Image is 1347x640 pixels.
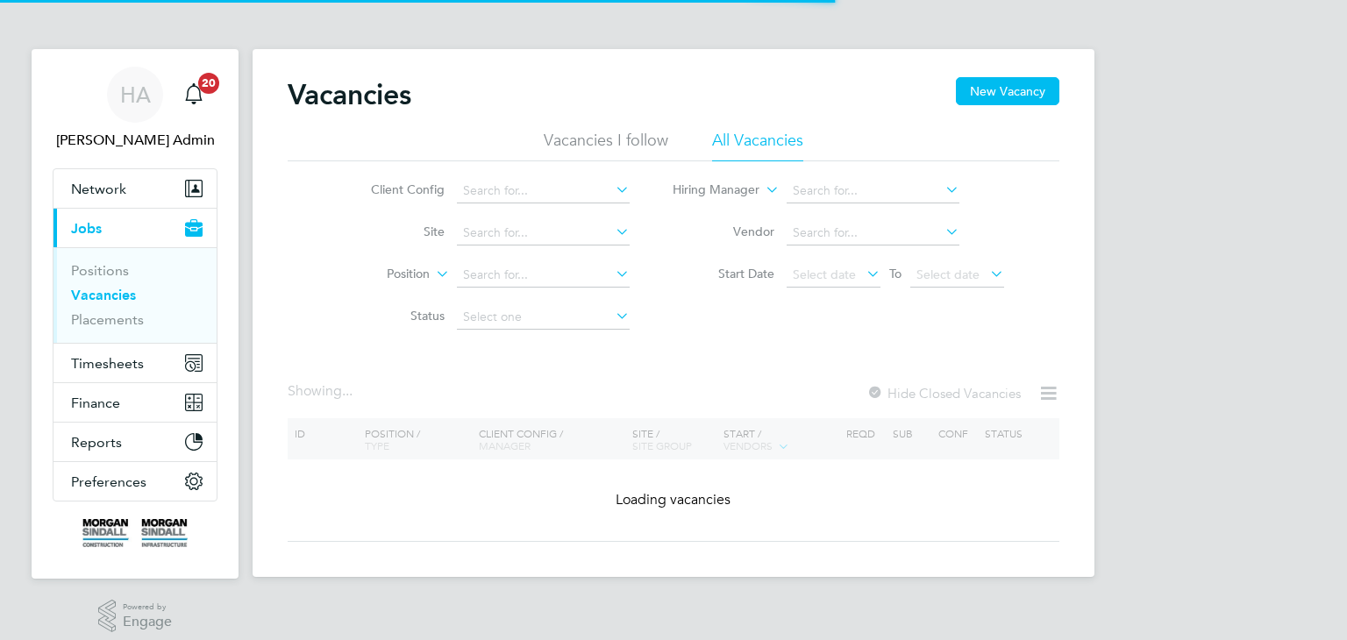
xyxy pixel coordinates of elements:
[71,355,144,372] span: Timesheets
[342,382,353,400] span: ...
[457,221,630,245] input: Search for...
[120,83,151,106] span: HA
[673,224,774,239] label: Vendor
[53,344,217,382] button: Timesheets
[71,395,120,411] span: Finance
[123,600,172,615] span: Powered by
[344,181,445,197] label: Client Config
[329,266,430,283] label: Position
[53,209,217,247] button: Jobs
[288,382,356,401] div: Showing
[71,434,122,451] span: Reports
[53,130,217,151] span: Hays Admin
[71,287,136,303] a: Vacancies
[53,423,217,461] button: Reports
[71,262,129,279] a: Positions
[98,600,173,633] a: Powered byEngage
[71,311,144,328] a: Placements
[457,179,630,203] input: Search for...
[866,385,1021,402] label: Hide Closed Vacancies
[71,473,146,490] span: Preferences
[176,67,211,123] a: 20
[53,169,217,208] button: Network
[53,67,217,151] a: HA[PERSON_NAME] Admin
[82,519,188,547] img: morgansindall-logo-retina.png
[288,77,411,112] h2: Vacancies
[884,262,907,285] span: To
[53,383,217,422] button: Finance
[659,181,759,199] label: Hiring Manager
[71,220,102,237] span: Jobs
[123,615,172,629] span: Engage
[787,179,959,203] input: Search for...
[916,267,980,282] span: Select date
[457,263,630,288] input: Search for...
[344,224,445,239] label: Site
[53,247,217,343] div: Jobs
[544,130,668,161] li: Vacancies I follow
[344,308,445,324] label: Status
[198,73,219,94] span: 20
[793,267,856,282] span: Select date
[53,519,217,547] a: Go to home page
[53,462,217,501] button: Preferences
[712,130,803,161] li: All Vacancies
[787,221,959,245] input: Search for...
[673,266,774,281] label: Start Date
[32,49,239,579] nav: Main navigation
[956,77,1059,105] button: New Vacancy
[71,181,126,197] span: Network
[457,305,630,330] input: Select one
